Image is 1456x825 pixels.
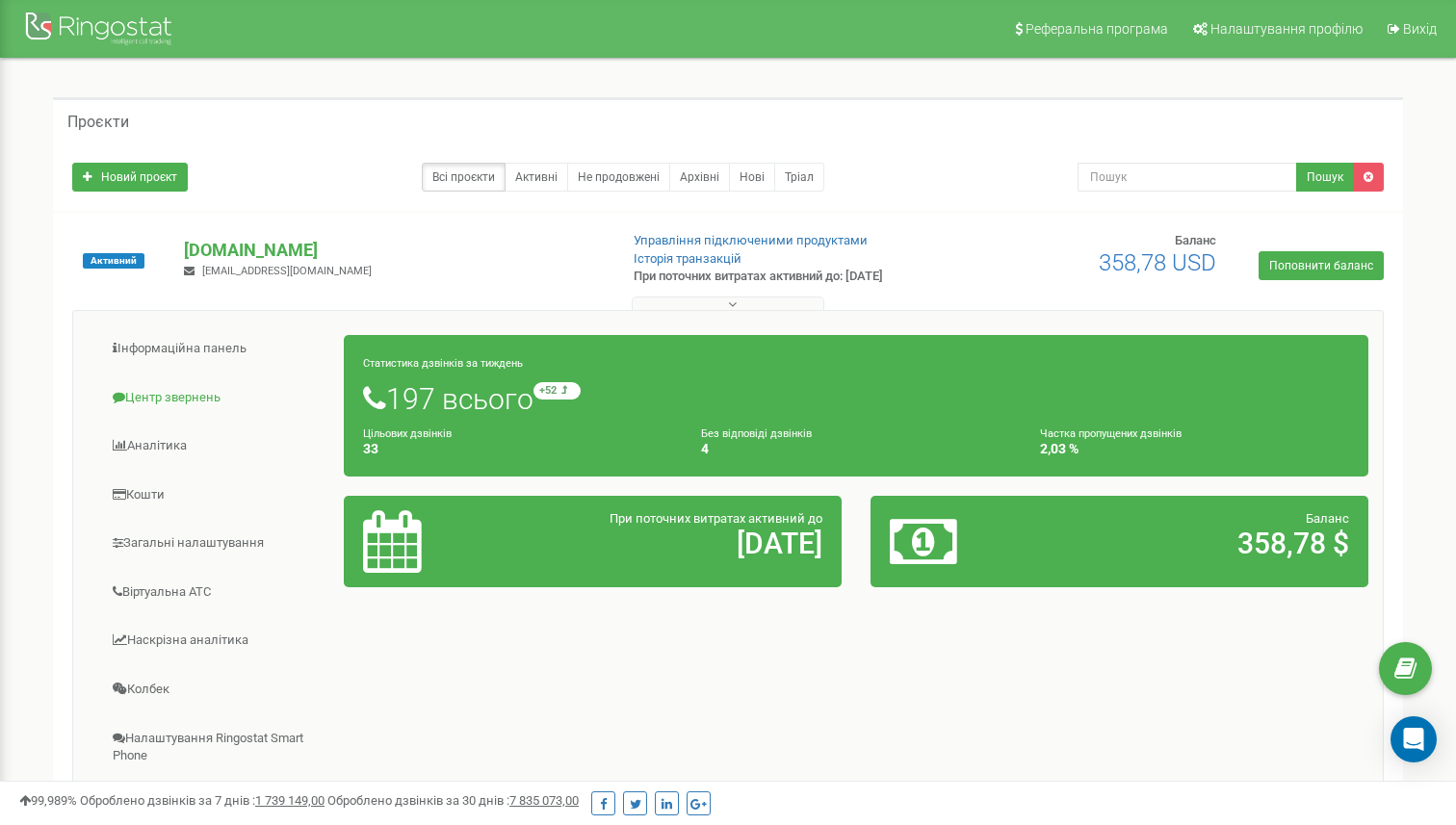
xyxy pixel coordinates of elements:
[1175,233,1216,247] span: Баланс
[701,442,1010,456] h4: 4
[88,666,345,713] a: Колбек
[634,233,868,247] a: Управління підключеними продуктами
[80,793,325,808] span: Оброблено дзвінків за 7 днів :
[509,793,579,808] u: 7 835 073,00
[1391,716,1437,762] div: Open Intercom Messenger
[88,374,345,422] a: Центр звернень
[363,427,452,440] small: Цільових дзвінків
[88,569,345,616] a: Віртуальна АТС
[363,442,672,456] h4: 33
[88,520,345,567] a: Загальні налаштування
[83,253,144,269] span: Активний
[202,265,372,277] span: [EMAIL_ADDRESS][DOMAIN_NAME]
[422,163,506,192] a: Всі проєкти
[184,238,602,263] p: [DOMAIN_NAME]
[327,793,579,808] span: Оброблено дзвінків за 30 днів :
[1259,251,1384,280] a: Поповнити баланс
[533,382,581,400] small: +52
[1403,21,1437,37] span: Вихід
[1296,163,1354,192] button: Пошук
[88,617,345,664] a: Наскрізна аналітика
[701,427,812,440] small: Без відповіді дзвінків
[1040,442,1349,456] h4: 2,03 %
[363,357,523,370] small: Статистика дзвінків за тиждень
[1040,427,1182,440] small: Частка пропущених дзвінків
[526,528,822,559] h2: [DATE]
[634,251,741,266] a: Історія транзакцій
[774,163,824,192] a: Тріал
[567,163,670,192] a: Не продовжені
[67,114,129,131] h5: Проєкти
[1210,21,1363,37] span: Налаштування профілю
[1306,511,1349,526] span: Баланс
[363,382,1349,415] h1: 197 всього
[88,325,345,373] a: Інформаційна панель
[1099,249,1216,276] span: 358,78 USD
[1026,21,1168,37] span: Реферальна програма
[88,423,345,470] a: Аналiтика
[610,511,822,526] span: При поточних витратах активний до
[1078,163,1297,192] input: Пошук
[634,268,940,286] p: При поточних витратах активний до: [DATE]
[88,715,345,780] a: Налаштування Ringostat Smart Phone
[88,472,345,519] a: Кошти
[505,163,568,192] a: Активні
[1053,528,1349,559] h2: 358,78 $
[255,793,325,808] u: 1 739 149,00
[729,163,775,192] a: Нові
[19,793,77,808] span: 99,989%
[72,163,188,192] a: Новий проєкт
[669,163,730,192] a: Архівні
